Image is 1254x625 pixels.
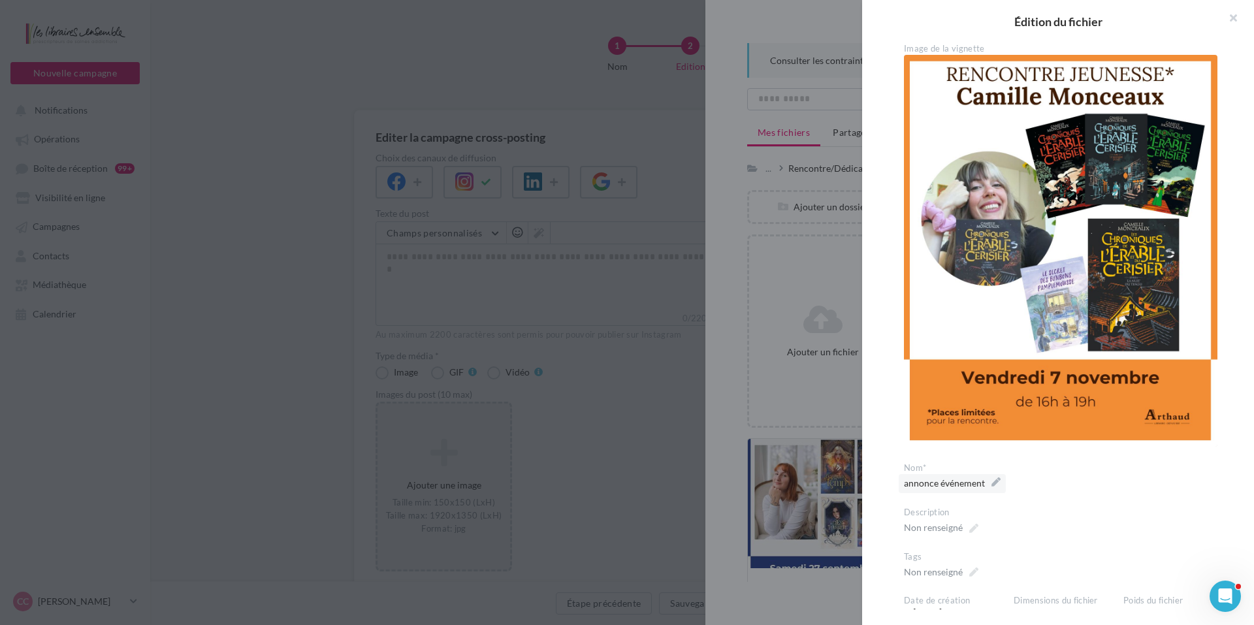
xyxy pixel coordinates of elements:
[904,566,963,579] div: Non renseigné
[904,507,1223,519] div: Description
[904,43,1223,55] div: Image de la vignette
[1123,595,1223,607] div: Poids du fichier
[1210,581,1241,612] iframe: Intercom live chat
[904,474,1001,492] span: annonce événement
[1123,595,1233,620] div: 225 Ko
[904,595,1014,620] div: le [DATE]
[883,16,1233,27] h2: Édition du fichier
[904,551,1223,563] div: Tags
[1014,595,1123,620] div: 1080px x 1350px
[1014,595,1113,607] div: Dimensions du fichier
[904,519,978,537] span: Non renseigné
[904,595,1003,607] div: Date de création
[904,55,1217,447] img: annonce événement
